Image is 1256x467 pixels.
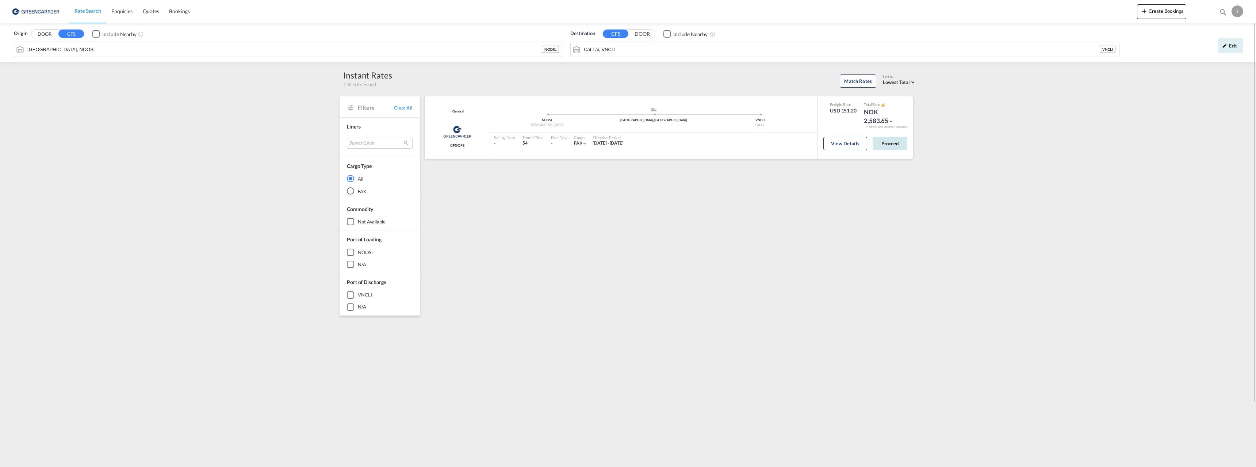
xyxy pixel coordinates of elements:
[1218,38,1243,53] div: icon-pencilEdit
[1222,43,1227,48] md-icon: icon-pencil
[1219,8,1227,19] div: icon-magnify
[707,118,813,123] div: VNCLI
[707,123,813,127] div: Cat Lai
[111,8,133,14] span: Enquiries
[542,46,559,53] div: NOOSL
[571,42,1119,57] md-input-container: Cat Lai, VNCLI
[522,135,544,140] div: Transit Time
[494,123,601,127] div: [GEOGRAPHIC_DATA]
[830,107,857,114] div: USD 151.20
[522,140,544,146] div: 54
[551,135,568,140] div: Free Days
[347,291,413,299] md-checkbox: VNCLI
[143,8,159,14] span: Quotes
[570,30,595,37] span: Destination
[1137,4,1186,19] button: icon-plus 400-fgCreate Bookings
[441,123,474,141] img: Greencarrier Consolidators
[494,135,515,140] div: Sailing Date
[14,42,563,57] md-input-container: Oslo, NOOSL
[11,3,60,20] img: e39c37208afe11efa9cb1d7a6ea7d6f5.png
[1232,5,1243,17] div: J
[883,79,910,85] span: Lowest Total
[603,30,628,38] button: CFS
[451,109,464,114] span: General
[32,30,57,38] button: DOOR
[92,30,137,38] md-checkbox: Checkbox No Ink
[74,8,101,14] span: Rate Search
[663,30,708,38] md-checkbox: Checkbox No Ink
[343,81,376,88] span: 1 Results Found
[14,30,27,37] span: Origin
[58,30,84,38] button: CFS
[358,218,386,225] div: not available
[347,261,413,268] md-checkbox: N/A
[347,206,373,212] span: Commodity
[1100,46,1116,53] div: VNCLI
[450,143,464,148] span: CFS/CFS
[347,123,360,130] span: Liners
[358,291,372,298] div: VNCLI
[358,104,394,112] span: Filters
[358,303,366,310] div: N/A
[873,137,907,150] button: Proceed
[861,125,913,129] div: Remark and Inclusion included
[27,44,542,55] input: Search by Port
[710,31,716,37] md-icon: Unchecked: Ignores neighbouring ports when fetching rates.Checked : Includes neighbouring ports w...
[629,30,655,38] button: DOOR
[840,74,876,88] button: Match Rates
[650,108,658,111] md-icon: assets/icons/custom/ship-fill.svg
[347,303,413,311] md-checkbox: N/A
[169,8,189,14] span: Bookings
[673,31,708,38] div: Include Nearby
[888,119,893,124] md-icon: icon-chevron-down
[494,118,601,123] div: NOOSL
[883,77,916,86] md-select: Select: Lowest Total
[593,135,624,140] div: Effective Period
[582,141,587,146] md-icon: icon-chevron-down
[347,236,382,242] span: Port of Loading
[494,140,515,146] div: -
[823,137,867,150] button: View Details
[883,74,916,79] div: Sort by
[864,108,900,125] div: NOK 2,583.65
[1219,8,1227,16] md-icon: icon-magnify
[574,135,587,140] div: Cargo
[347,279,386,285] span: Port of Discharge
[593,140,624,146] div: 01 Sep 2025 - 30 Sep 2025
[584,44,1100,55] input: Search by Port
[881,103,885,107] md-icon: icon-alert
[347,162,372,170] div: Cargo Type
[451,109,464,114] div: Contract / Rate Agreement / Tariff / Spot Pricing Reference Number: General
[574,140,582,146] span: FAK
[347,175,413,182] md-radio-button: All
[358,261,366,268] div: N/A
[102,31,137,38] div: Include Nearby
[343,69,392,81] div: Instant Rates
[593,140,624,146] span: [DATE] - [DATE]
[830,102,857,107] div: Freight Rate
[551,140,552,146] div: -
[347,187,413,195] md-radio-button: FAK
[358,249,374,256] div: NOOSL
[601,118,707,123] div: [GEOGRAPHIC_DATA]/[GEOGRAPHIC_DATA]
[138,31,144,37] md-icon: Unchecked: Ignores neighbouring ports when fetching rates.Checked : Includes neighbouring ports w...
[880,102,885,107] button: icon-alert
[347,249,413,256] md-checkbox: NOOSL
[1140,7,1149,15] md-icon: icon-plus 400-fg
[394,104,413,111] span: Clear All
[864,102,900,108] div: Total Rate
